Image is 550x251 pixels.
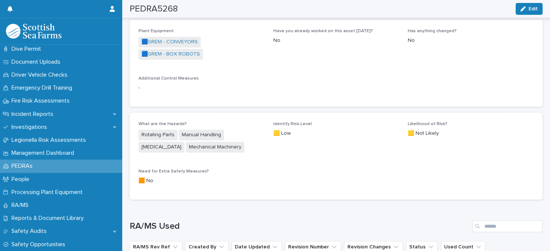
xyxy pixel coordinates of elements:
a: 🟦GREM - BOX ROBOTS [141,50,200,58]
span: Manual Handling [179,130,224,140]
span: Mechanical Machinery [186,142,244,153]
p: People [9,176,35,183]
button: Edit [516,3,543,15]
p: Emergency Drill Training [9,84,78,91]
p: No [408,37,534,44]
span: Have you already worked on this asset [DATE]? [273,29,373,33]
span: Rotating Parts [139,130,177,140]
p: Management Dashboard [9,150,80,157]
p: 🟨 Not Likely [408,130,534,137]
span: Additional Control Measures [139,76,199,81]
p: Document Uploads [9,58,66,66]
p: No [273,37,399,44]
span: Identify Risk Level [273,122,312,126]
span: Edit [529,6,538,11]
p: Incident Reports [9,111,59,118]
span: Likelihood of RIsk? [408,122,447,126]
h2: PEDRA5268 [130,4,178,14]
p: Legionella Risk Assessments [9,137,92,144]
span: Plant Equipment [139,29,174,33]
span: Need for Extra Safety Measures? [139,169,209,174]
p: Investigations [9,124,53,131]
p: Processing Plant Equipment [9,189,89,196]
a: 🟦GREM - CONVEYORS [141,38,198,46]
p: 🟧 No [139,177,264,185]
span: [MEDICAL_DATA] [139,142,184,153]
p: Fire Risk Assessments [9,97,76,104]
p: Safety Opportunities [9,241,71,248]
img: bPIBxiqnSb2ggTQWdOVV [6,24,61,39]
p: Dive Permit [9,46,47,53]
p: Safety Audits [9,228,53,235]
p: Driver Vehicle Checks [9,71,73,78]
p: - [139,84,534,92]
span: What are the Hazards? [139,122,187,126]
span: Has anything changed? [408,29,457,33]
p: 🟨 Low [273,130,399,137]
h1: RA/MS Used [130,221,469,232]
p: RA/MS [9,202,34,209]
p: Reports & Document Library [9,215,90,222]
p: PEDRAs [9,163,39,170]
input: Search [472,220,543,232]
